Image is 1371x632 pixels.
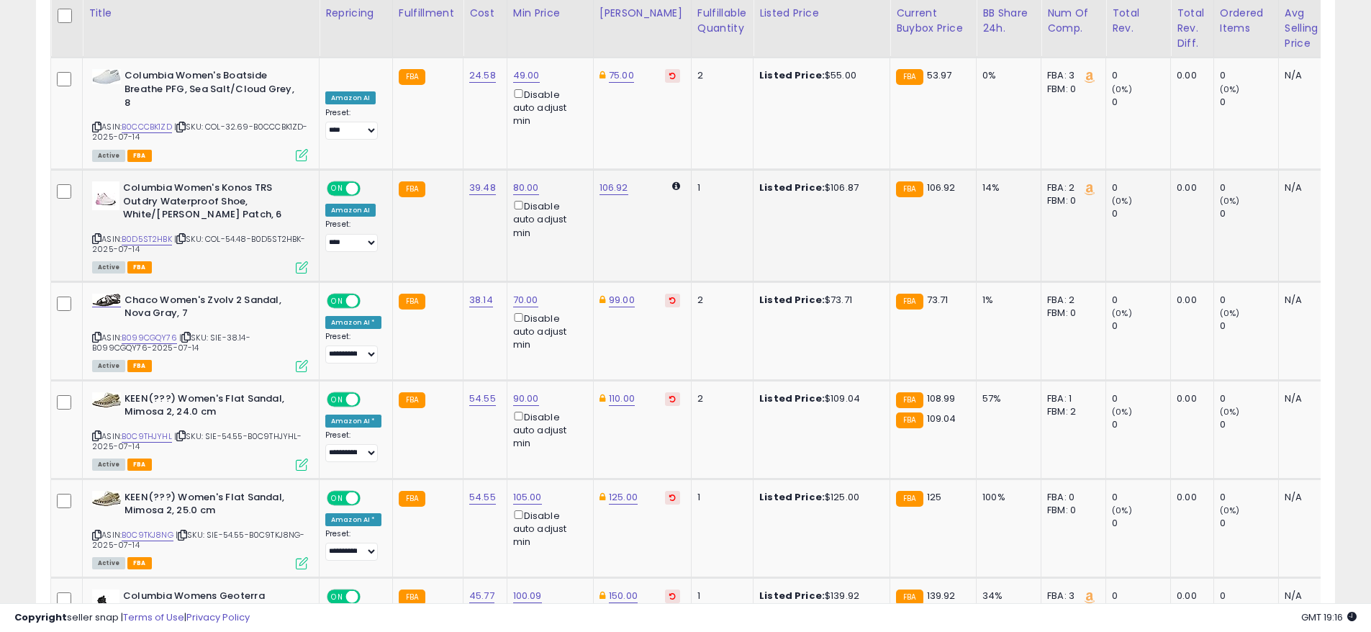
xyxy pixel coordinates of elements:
div: N/A [1285,294,1332,307]
small: FBA [896,69,923,85]
span: | SKU: SIE-54.55-B0C9THJYHL-2025-07-14 [92,430,302,452]
small: (0%) [1220,505,1240,516]
b: Listed Price: [759,68,825,82]
span: 53.97 [927,68,952,82]
small: (0%) [1112,83,1132,95]
a: 125.00 [609,490,638,505]
a: 70.00 [513,293,538,307]
div: Fulfillable Quantity [697,6,747,36]
div: 0 [1220,392,1278,405]
div: ASIN: [92,294,308,371]
a: B0D5ST2HBK [122,233,172,245]
a: B0C9TKJ8NG [122,529,173,541]
div: ASIN: [92,491,308,568]
div: seller snap | | [14,611,250,625]
span: 108.99 [927,392,956,405]
div: 2 [697,294,742,307]
small: FBA [399,392,425,408]
div: FBM: 0 [1047,194,1095,207]
span: All listings currently available for purchase on Amazon [92,557,125,569]
div: FBM: 0 [1047,307,1095,320]
div: ASIN: [92,181,308,272]
div: Preset: [325,430,381,463]
div: 0 [1220,294,1278,307]
a: 38.14 [469,293,493,307]
small: FBA [399,181,425,197]
div: 0.00 [1177,69,1203,82]
div: 0 [1112,491,1170,504]
div: FBA: 2 [1047,294,1095,307]
div: 1 [697,491,742,504]
a: 45.77 [469,589,494,603]
a: 24.58 [469,68,496,83]
div: 0.00 [1177,181,1203,194]
div: FBA: 0 [1047,491,1095,504]
b: Chaco Women's Zvolv 2 Sandal, Nova Gray, 7 [125,294,299,324]
div: Amazon AI [325,204,376,217]
small: FBA [896,181,923,197]
small: FBA [399,294,425,310]
div: 1% [982,294,1030,307]
b: Listed Price: [759,293,825,307]
small: FBA [399,69,425,85]
div: Disable auto adjust min [513,409,582,451]
span: OFF [358,294,381,307]
span: 139.92 [927,589,956,602]
div: 0 [1220,207,1278,220]
div: 0 [1220,96,1278,109]
div: 14% [982,181,1030,194]
a: 99.00 [609,293,635,307]
small: (0%) [1220,195,1240,207]
b: Listed Price: [759,490,825,504]
div: N/A [1285,181,1332,194]
small: FBA [896,491,923,507]
a: Privacy Policy [186,610,250,624]
a: B0C9THJYHL [122,430,172,443]
small: FBA [896,392,923,408]
div: Amazon AI * [325,415,381,428]
div: Disable auto adjust min [513,310,582,352]
div: 0 [1112,517,1170,530]
div: 0 [1112,96,1170,109]
span: FBA [127,557,152,569]
a: B0CCCBK1ZD [122,121,172,133]
div: FBA: 2 [1047,181,1095,194]
a: 80.00 [513,181,539,195]
span: All listings currently available for purchase on Amazon [92,261,125,274]
div: BB Share 24h. [982,6,1035,36]
div: FBM: 2 [1047,405,1095,418]
div: Title [89,6,313,21]
span: 109.04 [927,412,956,425]
div: 0 [1112,392,1170,405]
div: Preset: [325,220,381,252]
div: Preset: [325,332,381,364]
a: 100.09 [513,589,542,603]
span: FBA [127,459,152,471]
div: 0 [1220,491,1278,504]
span: ON [328,294,346,307]
a: B099CGQY76 [122,332,177,344]
span: FBA [127,150,152,162]
div: 0 [1220,181,1278,194]
b: Columbia Women's Konos TRS Outdry Waterproof Shoe, White/[PERSON_NAME] Patch, 6 [123,181,298,225]
span: FBA [127,360,152,372]
small: (0%) [1220,83,1240,95]
div: Current Buybox Price [896,6,970,36]
b: KEEN(???) Women's Flat Sandal, Mimosa 2, 25.0 cm [125,491,299,521]
div: Fulfillment [399,6,457,21]
div: Amazon AI * [325,513,381,526]
img: 41XblQmKGTL._SL40_.jpg [92,491,121,506]
small: FBA [896,412,923,428]
div: Preset: [325,108,381,140]
small: FBA [896,294,923,310]
img: 41XblQmKGTL._SL40_.jpg [92,392,121,407]
div: Min Price [513,6,587,21]
div: ASIN: [92,392,308,469]
div: Ordered Items [1220,6,1272,36]
div: 0% [982,69,1030,82]
span: 106.92 [927,181,956,194]
div: ASIN: [92,69,308,160]
div: Amazon AI [325,91,376,104]
span: | SKU: SIE-54.55-B0C9TKJ8NG-2025-07-14 [92,529,305,551]
b: KEEN(???) Women's Flat Sandal, Mimosa 2, 24.0 cm [125,392,299,423]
